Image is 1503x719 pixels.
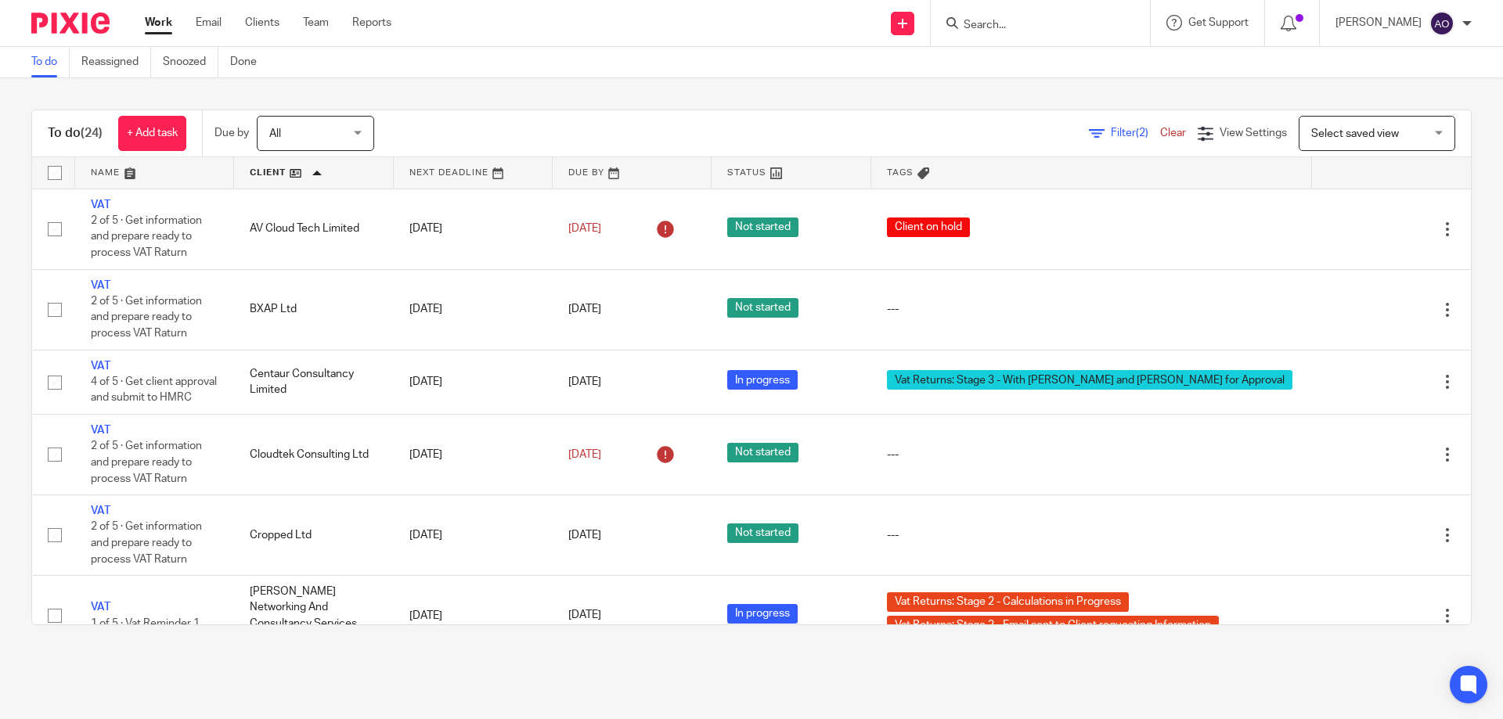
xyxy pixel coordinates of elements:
span: Not started [727,523,798,543]
span: [DATE] [568,530,601,541]
span: 2 of 5 · Get information and prepare ready to process VAT Raturn [91,296,202,339]
td: Cropped Ltd [234,495,393,576]
span: Not started [727,217,798,237]
td: AV Cloud Tech Limited [234,189,393,269]
td: Centaur Consultancy Limited [234,350,393,414]
span: Client on hold [887,217,970,237]
span: All [269,128,281,139]
td: [DATE] [394,350,553,414]
td: [DATE] [394,189,553,269]
a: Done [230,47,269,77]
a: Snoozed [163,47,218,77]
div: --- [887,301,1296,317]
a: Email [196,15,222,31]
td: Cloudtek Consulting Ltd [234,415,393,495]
td: [DATE] [394,269,553,350]
img: svg%3E [1429,11,1454,36]
a: VAT [91,425,110,436]
span: Select saved view [1311,128,1399,139]
div: --- [887,447,1296,462]
span: 4 of 5 · Get client approval and submit to HMRC [91,376,217,404]
td: [DATE] [394,495,553,576]
img: Pixie [31,13,110,34]
span: 2 of 5 · Get information and prepare ready to process VAT Raturn [91,522,202,565]
span: (24) [81,127,103,139]
a: Work [145,15,172,31]
span: Vat Returns: Stage 3 - With [PERSON_NAME] and [PERSON_NAME] for Approval [887,370,1292,390]
a: Reports [352,15,391,31]
span: Vat Returns: Stage 2 - Email sent to Client requesting Information [887,616,1219,635]
span: In progress [727,604,798,624]
td: BXAP Ltd [234,269,393,350]
span: Filter [1111,128,1160,138]
span: Not started [727,443,798,462]
a: VAT [91,200,110,210]
p: [PERSON_NAME] [1335,15,1422,31]
a: VAT [91,602,110,613]
td: [DATE] [394,576,553,656]
span: View Settings [1220,128,1287,138]
span: Vat Returns: Stage 2 - Calculations in Progress [887,592,1129,612]
span: (2) [1136,128,1148,138]
a: VAT [91,280,110,291]
span: 1 of 5 · Vat Reminder 1 [91,618,200,629]
span: 2 of 5 · Get information and prepare ready to process VAT Raturn [91,441,202,484]
span: Get Support [1188,17,1249,28]
span: [DATE] [568,449,601,460]
span: [DATE] [568,610,601,621]
span: Not started [727,298,798,318]
span: [DATE] [568,376,601,387]
input: Search [962,19,1103,33]
td: [PERSON_NAME] Networking And Consultancy Services Limited [234,576,393,656]
a: Team [303,15,329,31]
a: VAT [91,505,110,516]
h1: To do [48,125,103,142]
span: Tags [887,168,914,177]
a: VAT [91,361,110,372]
a: Clear [1160,128,1186,138]
span: [DATE] [568,223,601,234]
a: To do [31,47,70,77]
a: Clients [245,15,279,31]
a: + Add task [118,116,186,151]
span: 2 of 5 · Get information and prepare ready to process VAT Raturn [91,215,202,258]
td: [DATE] [394,415,553,495]
span: [DATE] [568,304,601,315]
span: In progress [727,370,798,390]
p: Due by [214,125,249,141]
div: --- [887,527,1296,543]
a: Reassigned [81,47,151,77]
